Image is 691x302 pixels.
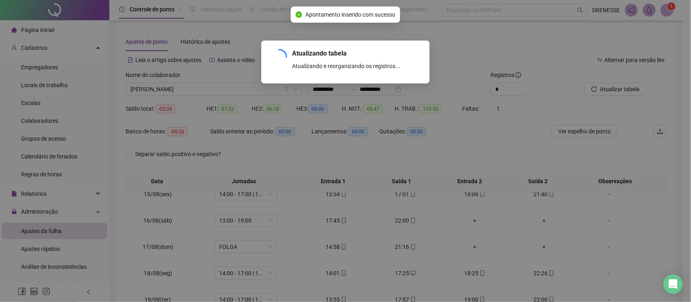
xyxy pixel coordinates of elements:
[292,62,420,71] div: Atualizando e reorganizando os registros...
[663,274,683,294] div: Open Intercom Messenger
[305,10,395,19] span: Apontamento inserido com sucesso
[292,49,420,58] div: Atualizando tabela
[296,11,302,18] span: check-circle
[271,49,287,65] span: loading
